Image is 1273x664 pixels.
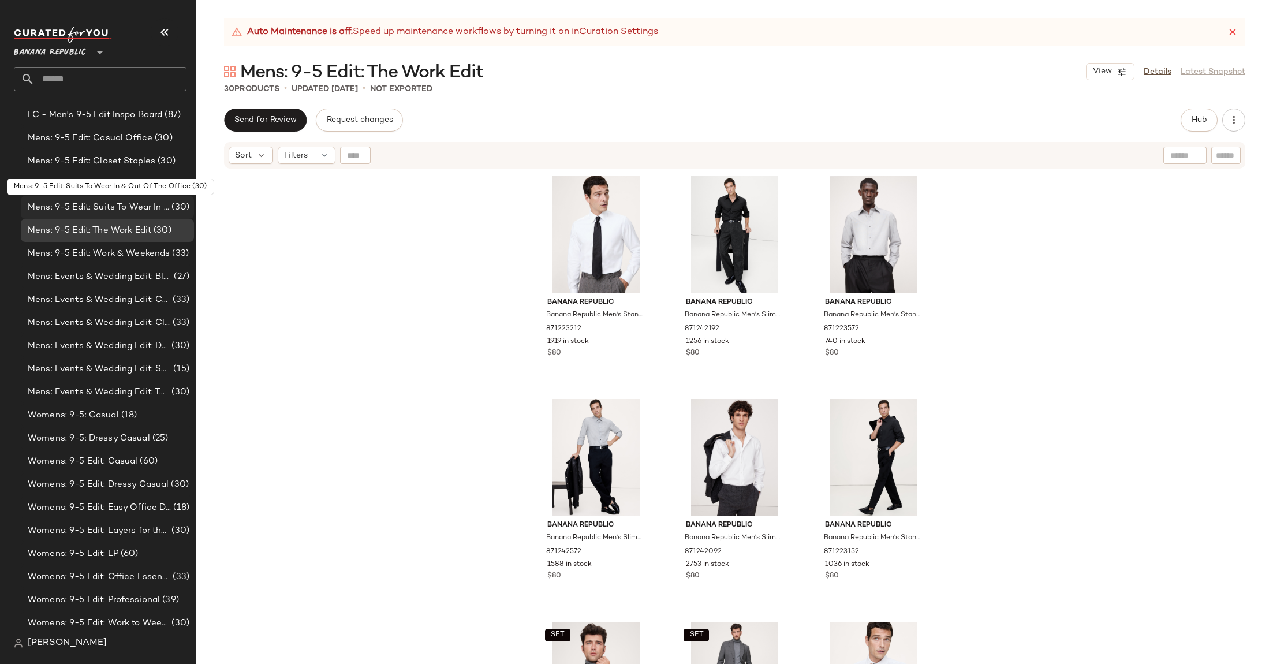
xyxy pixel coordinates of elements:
span: (60) [118,547,139,561]
img: svg%3e [14,639,23,648]
span: Womens: 9-5: Dressy Casual [28,432,150,445]
span: Mens: 9-5 Edit: The Work Edit [28,224,151,237]
button: Request changes [316,109,402,132]
span: Sort [235,150,252,162]
span: Filters [284,150,308,162]
span: Womens: 9-5 Edit: Dressy Casual [28,478,169,491]
span: Womens: 9-5 Edit: Professional [28,594,160,607]
span: 871223572 [824,324,859,334]
span: (60) [137,455,158,468]
span: Mens: Events & Wedding Edit: Classic [28,316,170,330]
span: (30) [169,340,189,353]
span: (33) [170,316,189,330]
span: (27) [171,270,189,283]
button: Send for Review [224,109,307,132]
span: Banana Republic Men's Slim-Fit Wrinkle-Resistant Dress Shirt [PERSON_NAME] Size XXL [546,533,644,543]
span: Banana Republic [547,297,645,308]
span: Womens: 9-5 Edit: Work to Weekend Tops [28,617,169,630]
span: Banana Republic Men's Standard-Fit Wrinkle-Resistant Dress Shirt White Size M [546,310,644,320]
span: 1036 in stock [825,559,869,570]
span: Banana Republic [547,520,645,531]
span: [PERSON_NAME] [28,636,107,650]
button: View [1086,63,1134,80]
span: 1588 in stock [547,559,592,570]
span: Banana Republic [686,520,783,531]
span: $80 [547,348,561,359]
span: Mens: Events & Wedding Edit: Top Picks [28,386,169,399]
span: Request changes [326,115,393,125]
a: Details [1144,66,1171,78]
span: (30) [169,201,189,214]
img: cn60667673.jpg [538,176,654,293]
button: Hub [1181,109,1218,132]
span: 871242192 [685,324,719,334]
span: Mens: Events & Wedding Edit: Black Tie [28,270,171,283]
span: (30) [151,224,171,237]
span: (18) [119,409,137,422]
span: 1919 in stock [547,337,589,347]
span: (39) [160,594,179,607]
div: Speed up maintenance workflows by turning it on in [231,25,658,39]
span: Womens: 9-5 Edit: Office Essential Pants & Skirts [28,570,170,584]
span: (25) [150,432,169,445]
span: Banana Republic Men's Slim-Fit Wrinkle-Resistant Dress Shirt Black Size S [685,310,782,320]
span: Banana Republic [686,297,783,308]
span: 1256 in stock [686,337,729,347]
span: 30 [224,85,234,94]
img: svg%3e [224,66,236,77]
button: SET [684,629,709,641]
span: Mens: 9-5 Edit: Casual Office [28,132,152,145]
span: Hub [1191,115,1207,125]
span: 740 in stock [825,337,865,347]
span: Mens: 9-5 Edit: Work & Weekends [28,247,170,260]
span: View [1092,67,1112,76]
p: Not Exported [370,83,432,95]
span: SET [550,631,565,639]
span: (33) [170,293,189,307]
span: Mens: 9-5 Edit: Modern Tailoring [28,178,163,191]
img: cn60478653.jpg [816,399,932,516]
span: Womens: 9-5: Casual [28,409,119,422]
span: 871223212 [546,324,581,334]
span: $80 [825,348,839,359]
span: Womens: 9-5 Edit: Casual [28,455,137,468]
div: Products [224,83,279,95]
span: $80 [825,571,839,581]
img: cn58034886.jpg [677,399,793,516]
span: Mens: 9-5 Edit: Closet Staples [28,155,155,168]
span: • [363,82,365,96]
span: 871223152 [824,547,859,557]
span: $80 [547,571,561,581]
span: (30) [169,478,189,491]
span: (18) [171,501,189,514]
span: (33) [170,247,189,260]
span: Banana Republic Men's Standard-Fit Wrinkle-Resistant Dress Shirt [PERSON_NAME] Size XS [824,310,921,320]
span: 871242572 [546,547,581,557]
button: SET [545,629,570,641]
span: (30) [155,155,176,168]
span: Mens: 9-5 Edit: The Work Edit [240,61,483,84]
span: Womens: 9-5 Edit: Easy Office Dresses [28,501,171,514]
span: 871242092 [685,547,722,557]
span: • [284,82,287,96]
span: Banana Republic [825,520,923,531]
span: Banana Republic Men's Slim-Fit Wrinkle-Resistant Dress Shirt White Size M [685,533,782,543]
span: Mens: Events & Wedding Edit: Dress Shirts [28,340,169,353]
span: Womens: 9-5 Edit: Layers for the Office [28,524,169,538]
span: Banana Republic Men's Standard-Fit Wrinkle-Resistant Dress Shirt Black Size S [824,533,921,543]
span: Banana Republic [825,297,923,308]
span: $80 [686,571,700,581]
span: (30) [169,617,189,630]
span: Mens: Events & Wedding Edit: Casual [28,293,170,307]
span: Mens: Events & Wedding Edit: Shoes & Accessories [28,363,171,376]
strong: Auto Maintenance is off. [247,25,353,39]
span: $80 [686,348,700,359]
span: 2753 in stock [686,559,729,570]
img: cn57816395.jpg [816,176,932,293]
span: (30) [169,524,189,538]
a: Curation Settings [579,25,658,39]
span: (15) [171,363,189,376]
span: (30) [169,386,189,399]
span: Womens: 9-5 Edit: LP [28,547,118,561]
span: SET [689,631,703,639]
